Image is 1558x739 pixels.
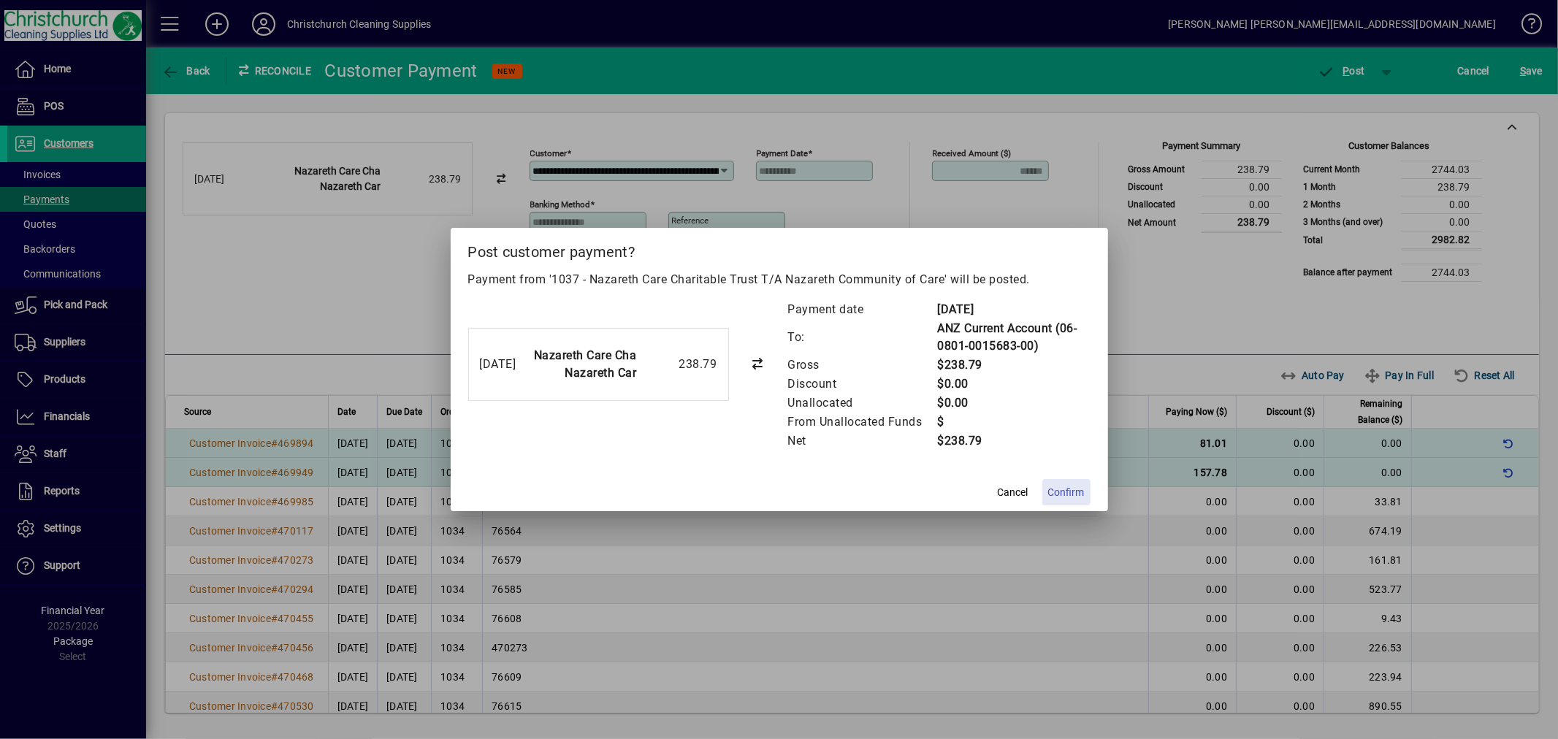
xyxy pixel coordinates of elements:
h2: Post customer payment? [451,228,1108,270]
td: $0.00 [937,394,1091,413]
td: Gross [787,356,937,375]
div: 238.79 [644,356,717,373]
td: Discount [787,375,937,394]
strong: Nazareth Care Cha Nazareth Car [534,348,637,380]
td: $238.79 [937,356,1091,375]
td: To: [787,319,937,356]
div: [DATE] [480,356,516,373]
td: Net [787,432,937,451]
button: Confirm [1042,479,1091,505]
td: $0.00 [937,375,1091,394]
td: From Unallocated Funds [787,413,937,432]
td: ANZ Current Account (06-0801-0015683-00) [937,319,1091,356]
button: Cancel [990,479,1036,505]
span: Cancel [998,485,1028,500]
td: Payment date [787,300,937,319]
span: Confirm [1048,485,1085,500]
td: $ [937,413,1091,432]
td: $238.79 [937,432,1091,451]
td: [DATE] [937,300,1091,319]
p: Payment from '1037 - Nazareth Care Charitable Trust T/A Nazareth Community of Care' will be posted. [468,271,1091,288]
td: Unallocated [787,394,937,413]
